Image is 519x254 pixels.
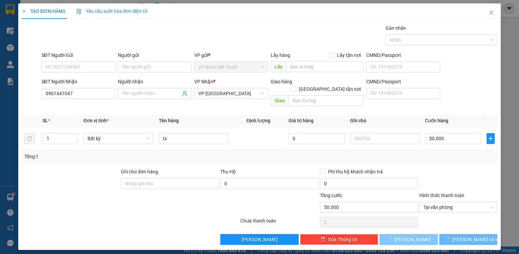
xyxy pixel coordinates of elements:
span: Tên hàng [159,118,179,123]
span: plus [22,9,26,14]
span: Tổng cước [320,193,342,198]
div: CMND/Passport [366,78,440,85]
span: TẠO ĐƠN HÀNG [22,8,66,14]
button: delete [24,133,35,144]
input: VD: Bàn, Ghế [159,133,228,144]
button: deleteXóa Thông tin [300,234,378,245]
span: Thu Hộ [220,169,236,174]
span: Giao hàng [271,79,292,84]
div: Người nhận [118,78,192,85]
li: VP VP [GEOGRAPHIC_DATA] [47,29,90,51]
button: Close [482,3,501,22]
button: [PERSON_NAME] [220,234,298,245]
span: Tại văn phòng [423,202,493,212]
button: [PERSON_NAME] và In [439,234,498,245]
input: 0 [289,133,345,144]
span: user-add [182,91,188,96]
span: Đơn vị tính [83,118,109,123]
div: Người gửi [118,51,192,59]
div: VP gửi [194,51,268,59]
span: SL [43,118,48,123]
img: icon [76,9,82,14]
div: Tổng: 1 [24,153,201,160]
span: environment [3,45,8,50]
span: plus [487,136,494,141]
span: close [489,10,494,15]
span: [PERSON_NAME] [242,236,278,243]
label: Gán nhãn [386,25,406,31]
th: Ghi chú [347,114,422,127]
li: VP VP Buôn Mê Thuột [3,29,47,44]
span: Lấy tận nơi [334,51,364,59]
span: Phí thu hộ khách nhận trả [325,168,386,175]
span: Định lượng [246,118,270,123]
input: Dọc đường [286,61,364,72]
div: CMND/Passport [366,51,440,59]
span: [GEOGRAPHIC_DATA] tận nơi [296,85,364,93]
span: Giao [271,95,289,106]
button: [PERSON_NAME] [379,234,438,245]
span: Giá trị hàng [289,118,314,123]
label: Hình thức thanh toán [419,193,464,198]
li: [PERSON_NAME] [3,3,98,16]
span: VP Buôn Mê Thuột [198,62,264,72]
span: Lấy [271,61,286,72]
span: Yêu cầu xuất hóa đơn điện tử [76,8,148,14]
div: Chưa thanh toán [240,217,319,229]
div: SĐT Người Gửi [42,51,115,59]
span: VP Nhận [194,79,213,84]
label: Ghi chú đơn hàng [121,169,158,174]
span: loading [387,237,394,241]
span: Cước hàng [425,118,448,123]
span: loading [445,237,452,241]
input: Ghi Chú [350,133,420,144]
span: VP Sài Gòn [198,88,264,99]
input: Ghi chú đơn hàng [121,178,219,189]
input: Dọc đường [289,95,364,106]
div: SĐT Người Nhận [42,78,115,85]
span: Bất kỳ [88,133,149,144]
span: delete [321,237,325,242]
span: Lấy hàng [271,52,290,58]
span: [PERSON_NAME] và In [452,236,499,243]
span: [PERSON_NAME] [394,236,430,243]
span: Xóa Thông tin [328,236,357,243]
button: plus [487,133,495,144]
